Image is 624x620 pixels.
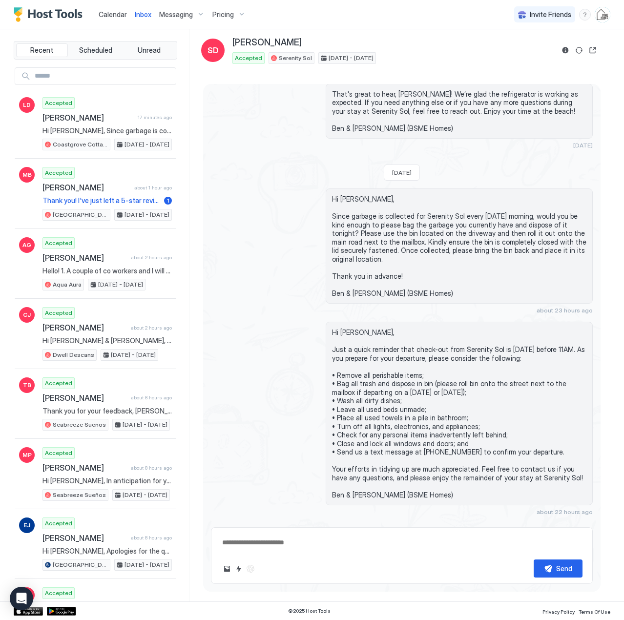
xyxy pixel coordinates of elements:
[45,309,72,317] span: Accepted
[537,508,593,516] span: about 22 hours ago
[99,9,127,20] a: Calendar
[233,563,245,575] button: Quick reply
[530,10,571,19] span: Invite Friends
[70,43,122,57] button: Scheduled
[42,547,172,556] span: Hi [PERSON_NAME], Apologies for the quick follow-up. We see that you have already confirmed havin...
[42,113,134,123] span: [PERSON_NAME]
[14,41,177,60] div: tab-group
[14,607,43,616] a: App Store
[23,101,31,109] span: LD
[42,126,172,135] span: Hi [PERSON_NAME], Since garbage is collected for Coastgrove Cottage every [DATE] morning, would y...
[138,46,161,55] span: Unread
[131,325,172,331] span: about 2 hours ago
[42,393,127,403] span: [PERSON_NAME]
[579,609,610,615] span: Terms Of Use
[232,37,302,48] span: [PERSON_NAME]
[131,394,172,401] span: about 8 hours ago
[10,587,33,610] div: Open Intercom Messenger
[332,90,586,133] span: That's great to hear, [PERSON_NAME]! We’re glad the refrigerator is working as expected. If you n...
[235,54,262,62] span: Accepted
[332,195,586,297] span: Hi [PERSON_NAME], Since garbage is collected for Serenity Sol every [DATE] morning, would you be ...
[42,463,127,473] span: [PERSON_NAME]
[23,381,31,390] span: TB
[332,328,586,499] span: Hi [PERSON_NAME], Just a quick reminder that check-out from Serenity Sol is [DATE] before 11AM. A...
[45,589,72,598] span: Accepted
[587,44,599,56] button: Open reservation
[22,241,31,249] span: AG
[579,9,591,21] div: menu
[208,44,219,56] span: SD
[542,609,575,615] span: Privacy Policy
[42,336,172,345] span: Hi [PERSON_NAME] & [PERSON_NAME], my friend [PERSON_NAME] and I are visiting from the [GEOGRAPHIC...
[279,54,312,62] span: Serenity Sol
[131,254,172,261] span: about 2 hours ago
[53,280,82,289] span: Aqua Aura
[125,560,169,569] span: [DATE] - [DATE]
[138,114,172,121] span: 17 minutes ago
[42,533,127,543] span: [PERSON_NAME]
[53,560,108,569] span: [GEOGRAPHIC_DATA]
[221,563,233,575] button: Upload image
[45,519,72,528] span: Accepted
[556,563,572,574] div: Send
[542,606,575,616] a: Privacy Policy
[45,168,72,177] span: Accepted
[534,559,582,578] button: Send
[123,43,175,57] button: Unread
[42,267,172,275] span: Hello! 1. A couple of co workers and I will be attending a wedding in [GEOGRAPHIC_DATA] 2. We nee...
[98,280,143,289] span: [DATE] - [DATE]
[212,10,234,19] span: Pricing
[392,169,412,176] span: [DATE]
[45,99,72,107] span: Accepted
[53,140,108,149] span: Coastgrove Cottage
[23,521,30,530] span: EJ
[53,491,106,499] span: Seabreeze Sueños
[53,351,94,359] span: Dwell Descans
[45,379,72,388] span: Accepted
[560,44,571,56] button: Reservation information
[329,54,374,62] span: [DATE] - [DATE]
[573,44,585,56] button: Sync reservation
[45,239,72,248] span: Accepted
[79,46,112,55] span: Scheduled
[288,608,331,614] span: © 2025 Host Tools
[595,7,610,22] div: User profile
[579,606,610,616] a: Terms Of Use
[134,185,172,191] span: about 1 hour ago
[99,10,127,19] span: Calendar
[23,310,31,319] span: CJ
[42,407,172,415] span: Thank you for your feedback, [PERSON_NAME], and for informing us about these items. We're glad to...
[167,197,169,204] span: 1
[111,351,156,359] span: [DATE] - [DATE]
[537,307,593,314] span: about 23 hours ago
[22,170,32,179] span: MB
[31,68,176,84] input: Input Field
[16,43,68,57] button: Recent
[45,449,72,457] span: Accepted
[53,210,108,219] span: [GEOGRAPHIC_DATA]
[42,253,127,263] span: [PERSON_NAME]
[42,476,172,485] span: Hi [PERSON_NAME], In anticipation for your arrival at [GEOGRAPHIC_DATA] [DATE][DATE], there are s...
[159,10,193,19] span: Messaging
[123,491,167,499] span: [DATE] - [DATE]
[22,451,32,459] span: MP
[53,420,106,429] span: Seabreeze Sueños
[131,535,172,541] span: about 8 hours ago
[14,7,87,22] a: Host Tools Logo
[125,210,169,219] span: [DATE] - [DATE]
[125,140,169,149] span: [DATE] - [DATE]
[131,465,172,471] span: about 8 hours ago
[135,10,151,19] span: Inbox
[42,183,130,192] span: [PERSON_NAME]
[42,196,160,205] span: Thank you! I've just left a 5-star review you as well!
[135,9,151,20] a: Inbox
[573,142,593,149] span: [DATE]
[123,420,167,429] span: [DATE] - [DATE]
[42,323,127,332] span: [PERSON_NAME]
[47,607,76,616] a: Google Play Store
[30,46,53,55] span: Recent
